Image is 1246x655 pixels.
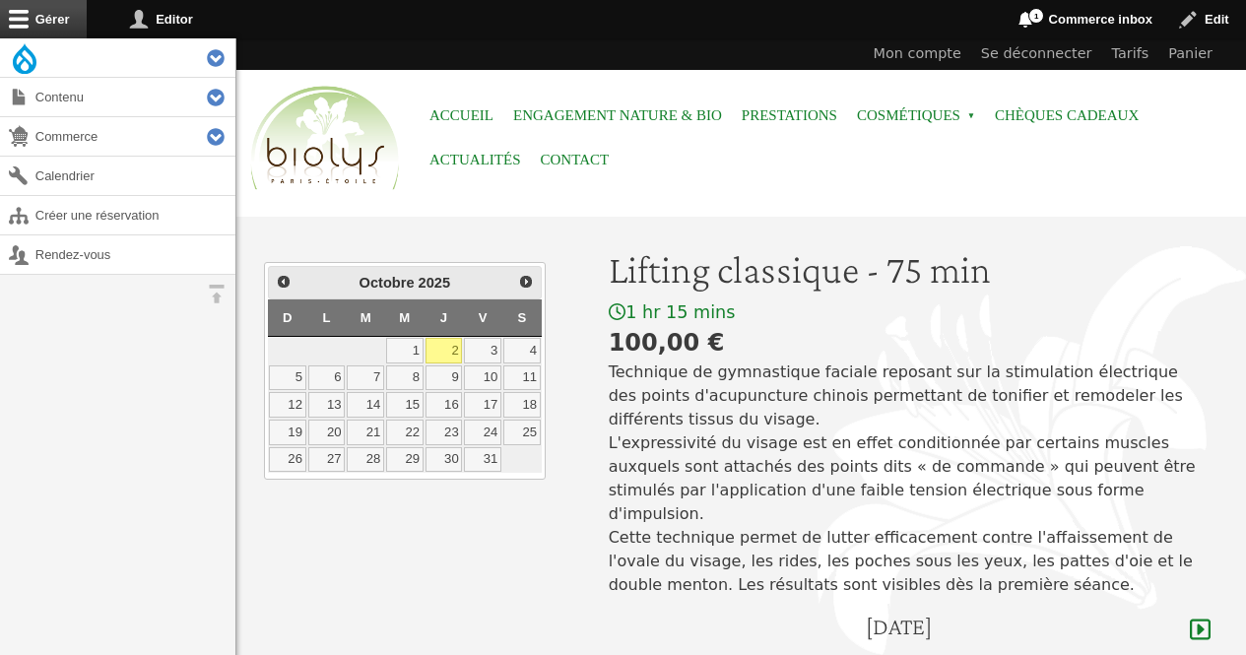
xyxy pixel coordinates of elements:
[386,420,424,445] a: 22
[386,365,424,391] a: 8
[440,310,447,325] span: Jeudi
[399,310,410,325] span: Mercredi
[512,269,538,295] a: Suivant
[464,392,501,418] a: 17
[426,392,463,418] a: 16
[967,112,975,120] span: »
[503,338,541,363] a: 4
[276,274,292,290] span: Précédent
[322,310,330,325] span: Lundi
[269,365,306,391] a: 5
[1028,8,1044,24] span: 1
[503,392,541,418] a: 18
[308,392,346,418] a: 13
[361,310,371,325] span: Mardi
[347,420,384,445] a: 21
[360,275,415,291] span: Octobre
[1102,38,1159,70] a: Tarifs
[308,447,346,473] a: 27
[479,310,488,325] span: Vendredi
[246,83,404,195] img: Accueil
[386,447,424,473] a: 29
[347,447,384,473] a: 28
[429,138,521,182] a: Actualités
[609,360,1211,597] p: Technique de gymnastique faciale reposant sur la stimulation électrique des points d'acupuncture ...
[609,246,1211,294] h1: Lifting classique - 75 min
[347,392,384,418] a: 14
[236,38,1246,207] header: Entête du site
[742,94,837,138] a: Prestations
[269,447,306,473] a: 26
[995,94,1139,138] a: Chèques cadeaux
[429,94,493,138] a: Accueil
[308,420,346,445] a: 20
[866,613,932,641] h4: [DATE]
[426,447,463,473] a: 30
[271,269,296,295] a: Précédent
[347,365,384,391] a: 7
[426,338,463,363] a: 2
[269,420,306,445] a: 19
[864,38,971,70] a: Mon compte
[464,338,501,363] a: 3
[518,274,534,290] span: Suivant
[503,365,541,391] a: 11
[386,338,424,363] a: 1
[269,392,306,418] a: 12
[197,275,235,313] button: Orientation horizontale
[464,365,501,391] a: 10
[518,310,527,325] span: Samedi
[609,325,1211,360] div: 100,00 €
[503,420,541,445] a: 25
[426,420,463,445] a: 23
[513,94,722,138] a: Engagement Nature & Bio
[857,94,975,138] span: Cosmétiques
[541,138,610,182] a: Contact
[419,275,451,291] span: 2025
[464,447,501,473] a: 31
[283,310,293,325] span: Dimanche
[1158,38,1222,70] a: Panier
[426,365,463,391] a: 9
[386,392,424,418] a: 15
[609,301,1211,324] div: 1 hr 15 mins
[971,38,1102,70] a: Se déconnecter
[464,420,501,445] a: 24
[308,365,346,391] a: 6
